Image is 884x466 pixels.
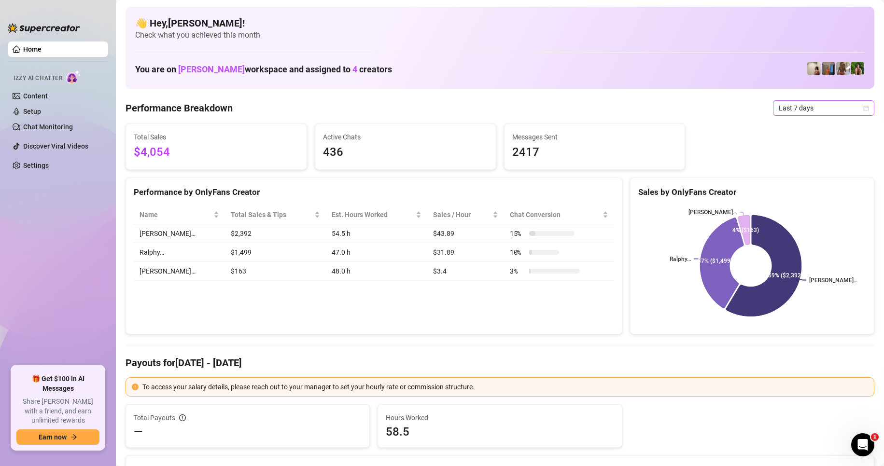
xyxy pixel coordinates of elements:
[326,262,427,281] td: 48.0 h
[510,228,525,239] span: 15 %
[135,30,865,41] span: Check what you achieved this month
[134,186,614,199] div: Performance by OnlyFans Creator
[510,266,525,276] span: 3 %
[126,101,233,115] h4: Performance Breakdown
[225,206,326,224] th: Total Sales & Tips
[23,108,41,115] a: Setup
[863,105,869,111] span: calendar
[512,143,677,162] span: 2417
[871,433,879,441] span: 1
[134,143,299,162] span: $4,054
[326,224,427,243] td: 54.5 h
[836,62,850,75] img: Nathaniel
[688,209,737,216] text: [PERSON_NAME]…
[326,243,427,262] td: 47.0 h
[386,424,614,439] span: 58.5
[126,356,874,370] h4: Payouts for [DATE] - [DATE]
[134,262,225,281] td: [PERSON_NAME]…
[134,243,225,262] td: Ralphy…
[178,64,245,74] span: [PERSON_NAME]
[142,382,868,392] div: To access your salary details, please reach out to your manager to set your hourly rate or commis...
[427,206,504,224] th: Sales / Hour
[135,16,865,30] h4: 👋 Hey, [PERSON_NAME] !
[134,206,225,224] th: Name
[23,123,73,131] a: Chat Monitoring
[352,64,357,74] span: 4
[822,62,835,75] img: Wayne
[807,62,821,75] img: Ralphy
[134,132,299,142] span: Total Sales
[132,384,139,390] span: exclamation-circle
[427,243,504,262] td: $31.89
[134,412,175,423] span: Total Payouts
[510,247,525,258] span: 10 %
[66,70,81,84] img: AI Chatter
[510,209,601,220] span: Chat Conversion
[134,424,143,439] span: —
[135,64,392,75] h1: You are on workspace and assigned to creators
[225,243,326,262] td: $1,499
[638,186,866,199] div: Sales by OnlyFans Creator
[16,374,99,393] span: 🎁 Get $100 in AI Messages
[23,162,49,169] a: Settings
[779,101,869,115] span: Last 7 days
[225,262,326,281] td: $163
[504,206,614,224] th: Chat Conversion
[231,209,312,220] span: Total Sales & Tips
[433,209,491,220] span: Sales / Hour
[23,92,48,100] a: Content
[8,23,80,33] img: logo-BBDzfeDw.svg
[323,132,488,142] span: Active Chats
[323,143,488,162] span: 436
[670,256,691,262] text: Ralphy…
[39,433,67,441] span: Earn now
[134,224,225,243] td: [PERSON_NAME]…
[70,434,77,440] span: arrow-right
[23,45,42,53] a: Home
[179,414,186,421] span: info-circle
[16,397,99,425] span: Share [PERSON_NAME] with a friend, and earn unlimited rewards
[427,262,504,281] td: $3.4
[851,433,874,456] iframe: Intercom live chat
[386,412,614,423] span: Hours Worked
[16,429,99,445] button: Earn nowarrow-right
[809,277,857,284] text: [PERSON_NAME]…
[851,62,864,75] img: Nathaniel
[427,224,504,243] td: $43.89
[332,209,414,220] div: Est. Hours Worked
[140,209,211,220] span: Name
[512,132,677,142] span: Messages Sent
[225,224,326,243] td: $2,392
[23,142,88,150] a: Discover Viral Videos
[14,74,62,83] span: Izzy AI Chatter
